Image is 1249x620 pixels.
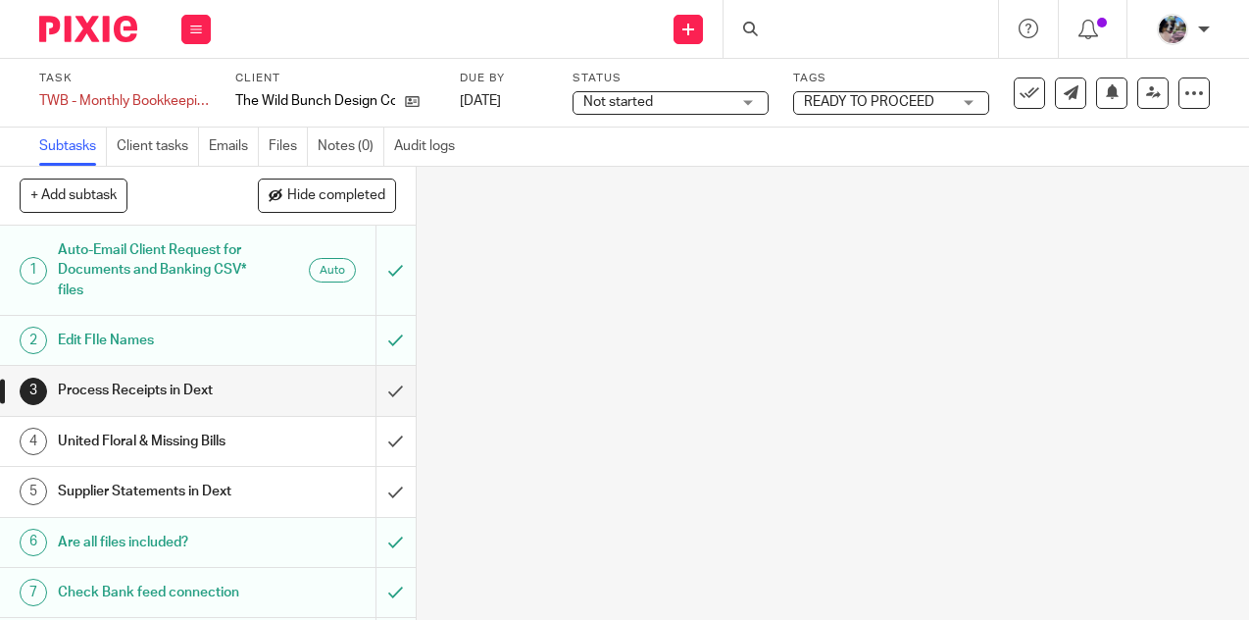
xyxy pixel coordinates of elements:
[20,378,47,405] div: 3
[573,71,769,86] label: Status
[375,316,416,365] div: Mark as to do
[58,528,257,557] h1: Are all files included?
[39,91,211,111] div: TWB - Monthly Bookkeeping - August
[20,179,127,212] button: + Add subtask
[58,376,257,405] h1: Process Receipts in Dext
[1055,77,1086,109] a: Send new email to The Wild Bunch Design Corp
[583,95,653,109] span: Not started
[309,258,356,283] div: Automated emails are sent as soon as the preceding subtask is completed.
[58,578,257,607] h1: Check Bank feed connection
[1096,77,1127,109] button: Snooze task
[375,467,416,516] div: Mark as done
[20,579,47,606] div: 7
[20,428,47,455] div: 4
[20,529,47,556] div: 6
[1137,77,1169,109] a: Reassign task
[258,179,396,212] button: Hide completed
[20,257,47,284] div: 1
[20,478,47,505] div: 5
[460,71,548,86] label: Due by
[375,518,416,567] div: Mark as to do
[1157,14,1188,45] img: Screen%20Shot%202020-06-25%20at%209.49.30%20AM.png
[405,94,420,109] i: Open client page
[287,188,385,204] span: Hide completed
[375,417,416,466] div: Mark as done
[209,128,259,166] a: Emails
[39,128,107,166] a: Subtasks
[269,128,308,166] a: Files
[58,477,257,506] h1: Supplier Statements in Dext
[20,327,47,354] div: 2
[375,226,416,315] div: Can't undo an automated email
[39,16,137,42] img: Pixie
[39,71,211,86] label: Task
[375,568,416,617] div: Mark as to do
[117,128,199,166] a: Client tasks
[235,91,395,111] p: The Wild Bunch Design Corp
[804,95,934,109] span: READY TO PROCEED
[375,366,416,415] div: Mark as done
[58,427,257,456] h1: United Floral & Missing Bills
[394,128,465,166] a: Audit logs
[58,326,257,355] h1: Edit FIle Names
[793,71,989,86] label: Tags
[460,94,501,108] span: [DATE]
[58,235,257,305] h1: Auto-Email Client Request for Documents and Banking CSV* files
[235,71,435,86] label: Client
[318,128,384,166] a: Notes (0)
